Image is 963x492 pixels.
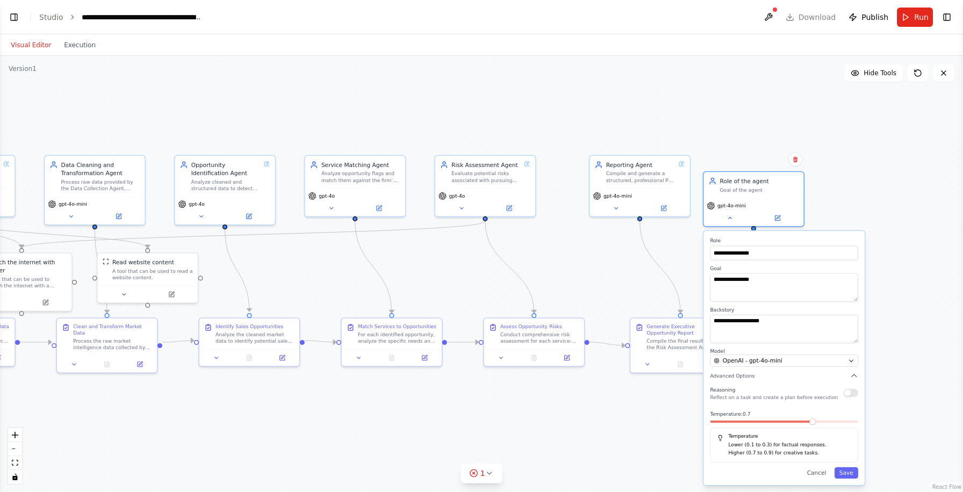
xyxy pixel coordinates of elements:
span: gpt-4o [449,193,465,199]
div: Opportunity Identification Agent [191,161,261,177]
button: Open in side panel [699,359,727,369]
div: Identify Sales Opportunities [215,323,283,330]
button: Show right sidebar [939,10,954,25]
g: Edge from b1e5afd6-0f9a-47d5-a533-d5c091fe124b to b55fc8b4-70aa-4770-87c0-567bf2789cc7 [590,338,626,349]
span: gpt-4o-mini [603,193,632,199]
p: Lower (0.1 to 0.3) for factual responses. [728,441,851,449]
a: Studio [39,13,63,21]
div: Role of the agent [720,177,799,185]
button: Cancel [802,467,831,479]
button: Advanced Options [710,372,858,380]
div: A tool that can be used to read a website content. [112,268,193,281]
button: Open in side panel [126,359,154,369]
label: Backstory [710,307,858,313]
div: For each identified opportunity, analyze the specific needs and match them against the firm's ser... [358,331,437,344]
g: Edge from 5f03e64b-d0da-4557-89b1-3b4789bff3c9 to 41d3f0fe-b038-47c8-95f7-7f3eb235b3d8 [305,336,336,346]
span: Reasoning [710,387,735,393]
button: zoom out [8,442,22,456]
button: OpenAI - gpt-4o-mini [710,354,858,367]
div: Generate Executive Opportunity ReportCompile the final results from the Risk Assessment Agent, in... [630,317,731,373]
button: Open in side panel [96,212,142,221]
p: Higher (0.7 to 0.9) for creative tasks. [728,449,851,457]
nav: breadcrumb [39,12,203,23]
g: Edge from 96e6ed5a-e1a1-493a-a219-e76a0da3aadf to 5f03e64b-d0da-4557-89b1-3b4789bff3c9 [221,229,254,312]
div: Match Services to Opportunities [358,323,436,330]
span: Hide Tools [864,69,896,77]
span: 1 [480,468,485,479]
span: Run [914,12,929,23]
div: Version 1 [9,64,37,73]
div: Analyze the cleaned market data to identify potential sales opportunities for CPA and consulting ... [215,331,294,344]
img: ScrapeWebsiteTool [103,258,109,265]
div: Assess Opportunity RisksConduct comprehensive risk assessment for each service-matched opportunit... [483,317,585,367]
label: Model [710,348,858,354]
button: No output available [232,353,267,363]
div: Conduct comprehensive risk assessment for each service-matched opportunity. Research and evaluate... [500,331,579,344]
button: Open in side panel [411,353,439,363]
button: Open in side panel [23,298,69,307]
button: Save [835,467,858,479]
a: React Flow attribution [932,484,961,490]
button: Open in side panel [754,213,801,223]
g: Edge from 02a443a0-105f-446a-aa4c-5c681653ae62 to df8831cd-9ddf-4e12-a4f2-7a5a98c76f0c [18,221,490,248]
div: Process raw data provided by the Data Collection Agent, identifying and correcting inconsistencie... [61,178,140,191]
button: Run [897,8,933,27]
div: Opportunity Identification AgentAnalyze cleaned and structured data to detect indicators of poten... [174,155,276,226]
g: Edge from 02a443a0-105f-446a-aa4c-5c681653ae62 to b1e5afd6-0f9a-47d5-a533-d5c091fe124b [481,221,538,313]
h5: Temperature [717,433,851,439]
div: React Flow controls [8,428,22,484]
div: Generate Executive Opportunity Report [646,323,725,336]
g: Edge from 4a1c85c7-7c74-46b6-9782-07ba04ab3d48 to b55fc8b4-70aa-4770-87c0-567bf2789cc7 [636,221,685,313]
span: Temperature: 0.7 [710,411,750,417]
g: Edge from 41d3f0fe-b038-47c8-95f7-7f3eb235b3d8 to b1e5afd6-0f9a-47d5-a533-d5c091fe124b [447,338,479,346]
button: fit view [8,456,22,470]
button: toggle interactivity [8,470,22,484]
span: OpenAI - gpt-4o-mini [723,357,782,365]
button: Open in side panel [148,290,195,299]
div: Clean and Transform Market DataProcess the raw market intelligence data collected by standardizin... [56,317,157,373]
button: 1 [461,464,502,483]
span: Publish [861,12,888,23]
button: Hide Tools [844,64,903,82]
g: Edge from 4760cd57-7dc9-49a5-9c3c-a0fa28fc16cb to 41d3f0fe-b038-47c8-95f7-7f3eb235b3d8 [351,221,396,313]
button: No output available [517,353,551,363]
button: No output available [375,353,409,363]
div: Match Services to OpportunitiesFor each identified opportunity, analyze the specific needs and ma... [341,317,442,367]
div: Identify Sales OpportunitiesAnalyze the cleaned market data to identify potential sales opportuni... [198,317,300,367]
g: Edge from a382c973-579e-47f4-81b2-fefa0e00e4e4 to 6ea42cdd-0f1c-4f50-b80d-69cf5e74c3a7 [91,229,111,313]
div: Read website content [112,258,174,266]
button: zoom in [8,428,22,442]
div: Reporting Agent [606,161,675,169]
div: Goal of the agent [720,187,799,193]
div: Compile the final results from the Risk Assessment Agent, including each sales opportunity, match... [646,338,725,351]
button: Execution [58,39,102,52]
span: gpt-4o-mini [59,201,87,207]
div: Risk Assessment Agent [451,161,521,169]
div: Data Cleaning and Transformation Agent [61,161,140,177]
div: Compile and generate a structured, professional PDF report that can be downloaded that is summari... [606,170,675,183]
g: Edge from 58a0d5e9-fae4-406f-9eb5-c729f09232d2 to 6ea42cdd-0f1c-4f50-b80d-69cf5e74c3a7 [20,338,52,346]
span: gpt-4o [319,193,335,199]
button: Delete node [788,153,802,167]
button: Visual Editor [4,39,58,52]
button: No output available [663,359,698,369]
div: Assess Opportunity Risks [500,323,562,330]
label: Role [710,237,858,244]
div: Reporting AgentCompile and generate a structured, professional PDF report that can be downloaded ... [589,155,691,218]
span: gpt-4o [189,201,205,207]
button: Open in side panel [356,204,402,213]
button: Open in side panel [486,204,532,213]
button: Open in side panel [268,353,296,363]
button: Open in side panel [226,212,272,221]
div: Data Cleaning and Transformation AgentProcess raw data provided by the Data Collection Agent, ide... [44,155,146,226]
div: Analyze opportunity flags and match them against the firm's service catalog, determining the most... [321,170,400,183]
label: Goal [710,265,858,272]
button: No output available [90,359,124,369]
div: Process the raw market intelligence data collected by standardizing formats, removing duplicates,... [73,338,152,351]
div: Service Matching AgentAnalyze opportunity flags and match them against the firm's service catalog... [304,155,406,218]
button: Show left sidebar [6,10,21,25]
div: Risk Assessment AgentEvaluate potential risks associated with pursuing service match opportunitie... [434,155,536,218]
span: gpt-4o-mini [717,202,746,209]
button: Publish [844,8,893,27]
div: Clean and Transform Market Data [73,323,152,336]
